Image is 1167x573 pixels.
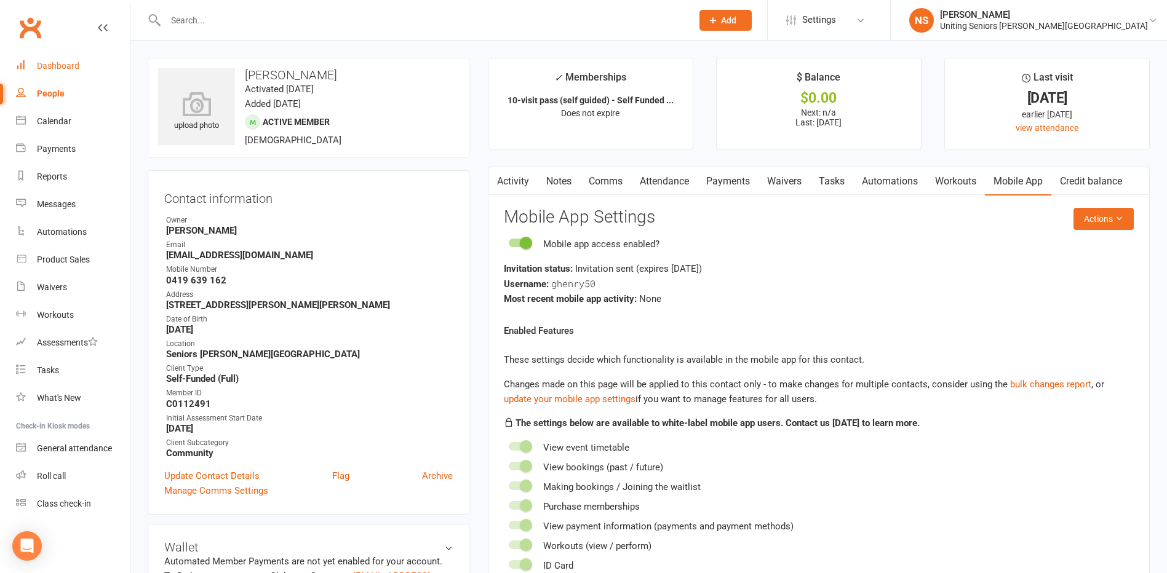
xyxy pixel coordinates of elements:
[166,289,453,301] div: Address
[551,277,595,290] span: ghenry50
[538,167,580,196] a: Notes
[16,301,130,329] a: Workouts
[639,293,661,304] span: None
[543,481,701,492] span: Making bookings / Joining the waitlist
[37,227,87,237] div: Automations
[12,531,42,561] div: Open Intercom Messenger
[37,310,74,320] div: Workouts
[37,338,98,347] div: Assessments
[1010,379,1104,390] span: , or
[728,92,910,105] div: $0.00
[166,373,453,384] strong: Self-Funded (Full)
[166,250,453,261] strong: [EMAIL_ADDRESS][DOMAIN_NAME]
[16,274,130,301] a: Waivers
[166,324,453,335] strong: [DATE]
[245,98,301,109] time: Added [DATE]
[636,263,702,274] span: (expires [DATE] )
[166,387,453,399] div: Member ID
[1022,69,1073,92] div: Last visit
[166,314,453,325] div: Date of Birth
[543,560,573,571] span: ID Card
[16,218,130,246] a: Automations
[504,323,574,338] label: Enabled Features
[16,163,130,191] a: Reports
[631,167,698,196] a: Attendance
[554,69,626,92] div: Memberships
[16,462,130,490] a: Roll call
[245,84,314,95] time: Activated [DATE]
[16,246,130,274] a: Product Sales
[164,468,260,483] a: Update Contact Details
[166,225,453,236] strong: [PERSON_NAME]
[504,293,637,304] strong: Most recent mobile app activity:
[699,10,752,31] button: Add
[166,448,453,459] strong: Community
[37,172,67,181] div: Reports
[166,349,453,360] strong: Seniors [PERSON_NAME][GEOGRAPHIC_DATA]
[561,108,619,118] span: Does not expire
[166,398,453,409] strong: C0112491
[166,363,453,374] div: Client Type
[1010,379,1091,390] a: bulk changes report
[940,20,1148,31] div: Uniting Seniors [PERSON_NAME][GEOGRAPHIC_DATA]
[810,167,853,196] a: Tasks
[16,435,130,462] a: General attendance kiosk mode
[797,69,840,92] div: $ Balance
[37,89,65,98] div: People
[166,423,453,434] strong: [DATE]
[37,365,59,375] div: Tasks
[759,167,810,196] a: Waivers
[158,68,459,82] h3: [PERSON_NAME]
[504,393,635,405] a: update your mobile app settings
[940,9,1148,20] div: [PERSON_NAME]
[926,167,985,196] a: Workouts
[37,393,81,403] div: What's New
[516,417,920,429] strong: The settings below are available to white-label mobile app users. Contact us [DATE] to learn more.
[543,237,659,251] div: Mobile app access enabled?
[16,80,130,108] a: People
[543,521,794,532] span: View payment information (payments and payment methods)
[554,72,562,84] i: ✓
[488,167,538,196] a: Activity
[166,338,453,350] div: Location
[37,144,76,154] div: Payments
[37,443,112,453] div: General attendance
[164,187,453,205] h3: Contact information
[166,239,453,251] div: Email
[985,167,1051,196] a: Mobile App
[16,52,130,80] a: Dashboard
[166,413,453,424] div: Initial Assessment Start Date
[728,108,910,127] p: Next: n/a Last: [DATE]
[162,12,683,29] input: Search...
[1051,167,1131,196] a: Credit balance
[543,442,629,453] span: View event timetable
[956,108,1138,121] div: earlier [DATE]
[166,275,453,286] strong: 0419 639 162
[853,167,926,196] a: Automations
[37,499,91,508] div: Class check-in
[580,167,631,196] a: Comms
[166,264,453,275] div: Mobile Number
[1016,123,1078,133] a: view attendance
[16,329,130,357] a: Assessments
[37,199,76,209] div: Messages
[422,468,453,483] a: Archive
[37,282,67,292] div: Waivers
[909,8,934,33] div: NS
[263,117,330,127] span: Active member
[504,261,1134,276] div: Invitation sent
[164,540,453,554] h3: Wallet
[166,437,453,449] div: Client Subcategory
[802,6,836,34] span: Settings
[37,61,79,71] div: Dashboard
[504,263,573,274] strong: Invitation status:
[504,352,1134,367] p: These settings decide which functionality is available in the mobile app for this contact.
[164,483,268,498] a: Manage Comms Settings
[37,471,66,481] div: Roll call
[37,255,90,264] div: Product Sales
[16,357,130,384] a: Tasks
[721,15,736,25] span: Add
[16,191,130,218] a: Messages
[1073,208,1134,230] button: Actions
[166,299,453,310] strong: [STREET_ADDRESS][PERSON_NAME][PERSON_NAME]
